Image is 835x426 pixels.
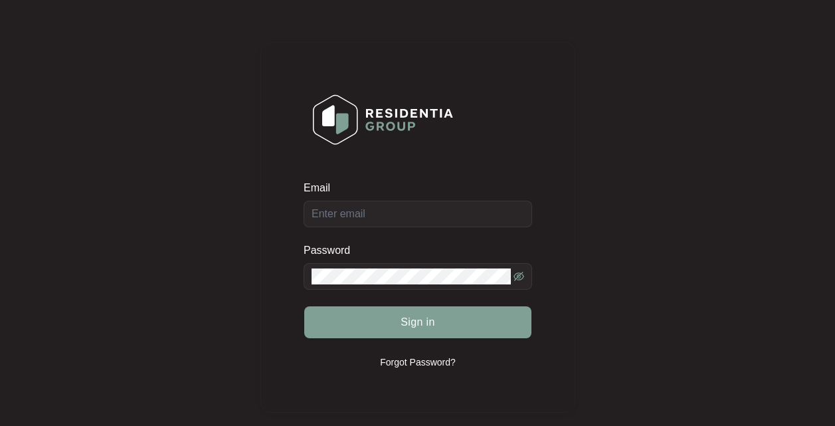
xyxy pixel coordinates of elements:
span: Sign in [401,314,435,330]
label: Email [304,181,339,195]
span: eye-invisible [513,271,524,282]
p: Forgot Password? [380,356,456,369]
input: Password [312,268,511,284]
img: Login Logo [304,86,462,154]
button: Sign in [304,306,531,338]
input: Email [304,201,532,227]
label: Password [304,244,360,257]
